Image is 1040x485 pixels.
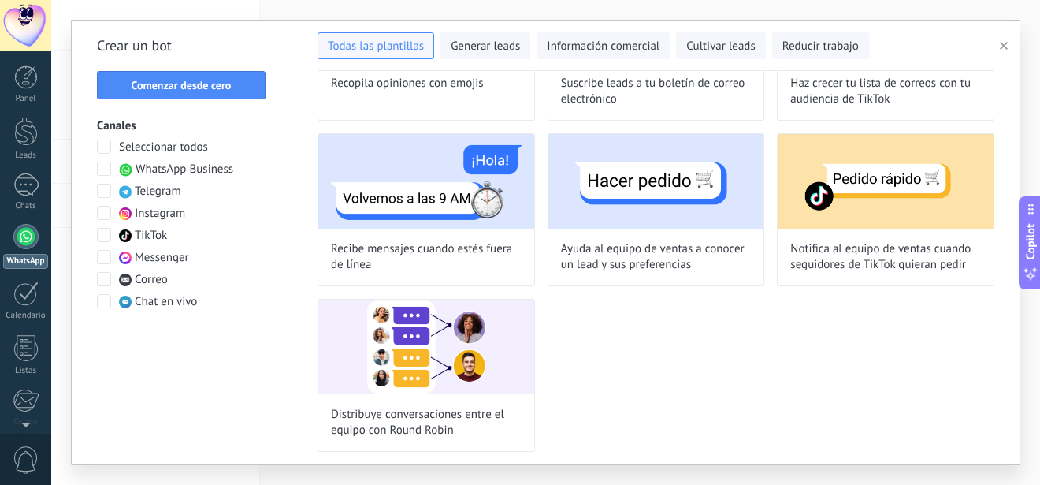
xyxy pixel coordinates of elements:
[547,39,659,54] span: Información comercial
[119,140,208,155] span: Seleccionar todos
[686,39,755,54] span: Cultivar leads
[548,134,764,229] img: Ayuda al equipo de ventas a conocer un lead y sus preferencias
[772,32,869,59] button: Reducir trabajo
[537,32,670,59] button: Información comercial
[135,206,185,222] span: Instagram
[561,76,752,107] span: Suscribe leads a tu boletín de correo electrónico
[135,250,189,266] span: Messenger
[135,228,167,244] span: TikTok
[135,272,168,288] span: Correo
[782,39,859,54] span: Reducir trabajo
[318,134,534,229] img: Recibe mensajes cuando estés fuera de línea
[318,32,434,59] button: Todas las plantillas
[3,94,49,104] div: Panel
[676,32,765,59] button: Cultivar leads
[3,254,48,269] div: WhatsApp
[97,118,266,133] h3: Canales
[331,241,522,273] span: Recibe mensajes cuando estés fuera de línea
[328,39,424,54] span: Todas las plantillas
[136,162,233,177] span: WhatsApp Business
[135,294,197,310] span: Chat en vivo
[561,241,752,273] span: Ayuda al equipo de ventas a conocer un lead y sus preferencias
[451,39,520,54] span: Generar leads
[318,300,534,394] img: Distribuye conversaciones entre el equipo con Round Robin
[135,184,181,200] span: Telegram
[132,80,232,91] span: Comenzar desde cero
[331,76,484,91] span: Recopila opiniones con emojis
[331,407,522,438] span: Distribuye conversaciones entre el equipo con Round Robin
[3,311,49,321] div: Calendario
[3,201,49,211] div: Chats
[97,71,266,99] button: Comenzar desde cero
[790,76,981,107] span: Haz crecer tu lista de correos con tu audiencia de TikTok
[790,241,981,273] span: Notifica al equipo de ventas cuando seguidores de TikTok quieran pedir
[778,134,994,229] img: Notifica al equipo de ventas cuando seguidores de TikTok quieran pedir
[440,32,530,59] button: Generar leads
[3,366,49,376] div: Listas
[97,33,266,58] h2: Crear un bot
[1023,223,1038,259] span: Copilot
[3,151,49,161] div: Leads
